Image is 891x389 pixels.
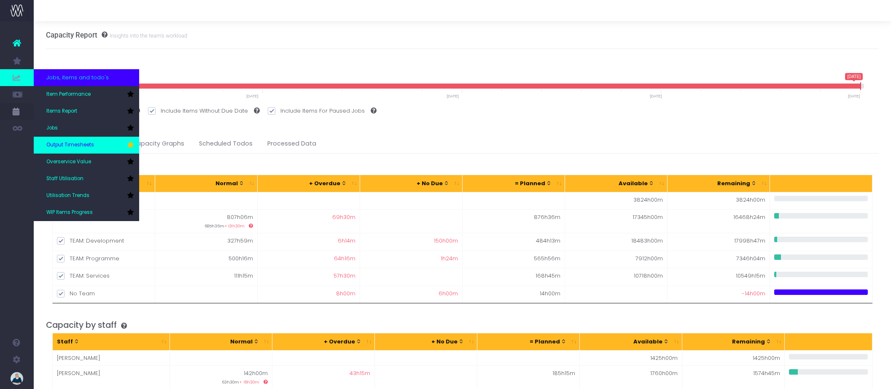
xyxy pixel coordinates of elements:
td: 484h13m [463,233,565,251]
a: WIP Items Progress [34,204,139,221]
span: [DATE] [847,95,861,98]
h4: Capacity per team [46,162,879,172]
th: Normal: activate to sort column ascending [155,175,258,192]
div: + Overdue [262,179,347,188]
th: + No Due: activate to sort column ascending [360,175,463,192]
span: 6h00m [439,289,458,298]
td: [PERSON_NAME] [53,350,170,366]
span: Jobs, items and todo's [46,73,109,82]
div: + Overdue [277,338,362,346]
td: 10718h00m [565,268,668,286]
span: 685h36m [205,223,253,229]
a: Overservice Value [34,154,139,170]
th: Remaining: activate to sort column ascending [668,175,770,192]
span: Staff Utilisation [46,175,83,183]
span: 64h16m [334,254,355,263]
label: Include Items For Paused Jobs [268,107,377,115]
div: Normal [174,338,259,346]
td: 876h36m [463,209,565,233]
span: 142h00m [244,369,268,378]
span: 8h00m [336,289,355,298]
span: + 78h30m [239,379,268,385]
th: Normal: activate to sort column ascending [170,333,272,350]
a: Capacity Graphs [132,134,184,154]
span: 63h30m [222,379,268,385]
span: [DATE] [649,95,663,98]
span: [DATE] [245,95,259,98]
th: + Overdue: activate to sort column ascending [258,175,360,192]
label: TEAM: Services [57,272,151,280]
td: 17345h00m [565,209,668,233]
span: 57h30m [334,272,355,280]
td: [PERSON_NAME] [53,365,170,389]
div: Remaining [672,179,757,188]
th: Available: activate to sort column ascending [565,175,668,192]
td: 16468h24m [668,209,770,233]
span: Overservice Value [46,158,91,166]
td: 185h15m [477,365,580,389]
td: -14h00m [668,286,770,303]
h3: Capacity Report [46,31,187,39]
label: TEAM: Development [57,237,151,245]
td: 10549h15m [668,268,770,286]
td: 3824h00m [668,192,770,210]
div: + No Due [379,338,464,346]
th: = Planned: activate to sort column ascending [463,175,565,192]
label: No Team [57,289,151,298]
span: 327h59m [227,237,253,245]
th: Staff: activate to sort column ascending [53,333,170,350]
span: 807h06m [227,213,253,222]
small: Insights into the team's workload [108,31,187,39]
th: + Overdue: activate to sort column ascending [272,333,375,350]
span: WIP Items Progress [46,209,93,216]
span: Utilisation Trends [46,192,89,200]
div: Available [584,338,669,346]
div: = Planned [482,338,567,346]
th: Available: activate to sort column ascending [580,333,682,350]
td: 1760h00m [580,365,682,389]
span: 150h00m [434,237,458,245]
td: 1425h00m [580,350,682,366]
span: 69h30m [332,213,355,222]
div: Normal [159,179,245,188]
a: Jobs [34,120,139,137]
a: Utilisation Trends [34,187,139,204]
a: Staff Utilisation [34,170,139,187]
h4: Capacity by staff [46,320,879,330]
div: Available [569,179,654,188]
span: Item Performance [46,91,91,98]
div: + No Due [364,179,450,188]
td: 18483h00m [565,233,668,251]
td: 14h00m [463,286,565,303]
span: [DATE] [445,95,460,98]
a: Scheduled Todos [199,134,253,154]
span: Items Report [46,108,77,115]
span: + 121h30m [224,223,253,229]
a: Item Performance [34,86,139,103]
td: 3824h00m [565,192,668,210]
td: 17998h47m [668,233,770,251]
span: 6h14m [338,237,355,245]
span: 43h15m [350,369,370,378]
div: = Planned [467,179,552,188]
th: Remaining: activate to sort column ascending [682,333,785,350]
th: = Planned: activate to sort column ascending [477,333,580,350]
span: 500h16m [229,254,253,263]
td: 168h45m [463,268,565,286]
span: 1h24m [441,254,458,263]
a: Processed Data [267,134,316,154]
td: 7346h04m [668,251,770,268]
th: + No Due: activate to sort column ascending [375,333,477,350]
span: 111h15m [234,272,253,280]
td: 7912h00m [565,251,668,268]
a: Output Timesheets [34,137,139,154]
label: Include Items Without Due Date [148,107,260,115]
td: 565h56m [463,251,565,268]
span: Jobs [46,124,58,132]
td: 1574h45m [682,365,785,389]
label: TEAM: Programme [57,254,151,263]
span: [DATE] [845,73,862,80]
span: Output Timesheets [46,141,94,149]
a: Items Report [34,103,139,120]
div: Remaining [686,338,772,346]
